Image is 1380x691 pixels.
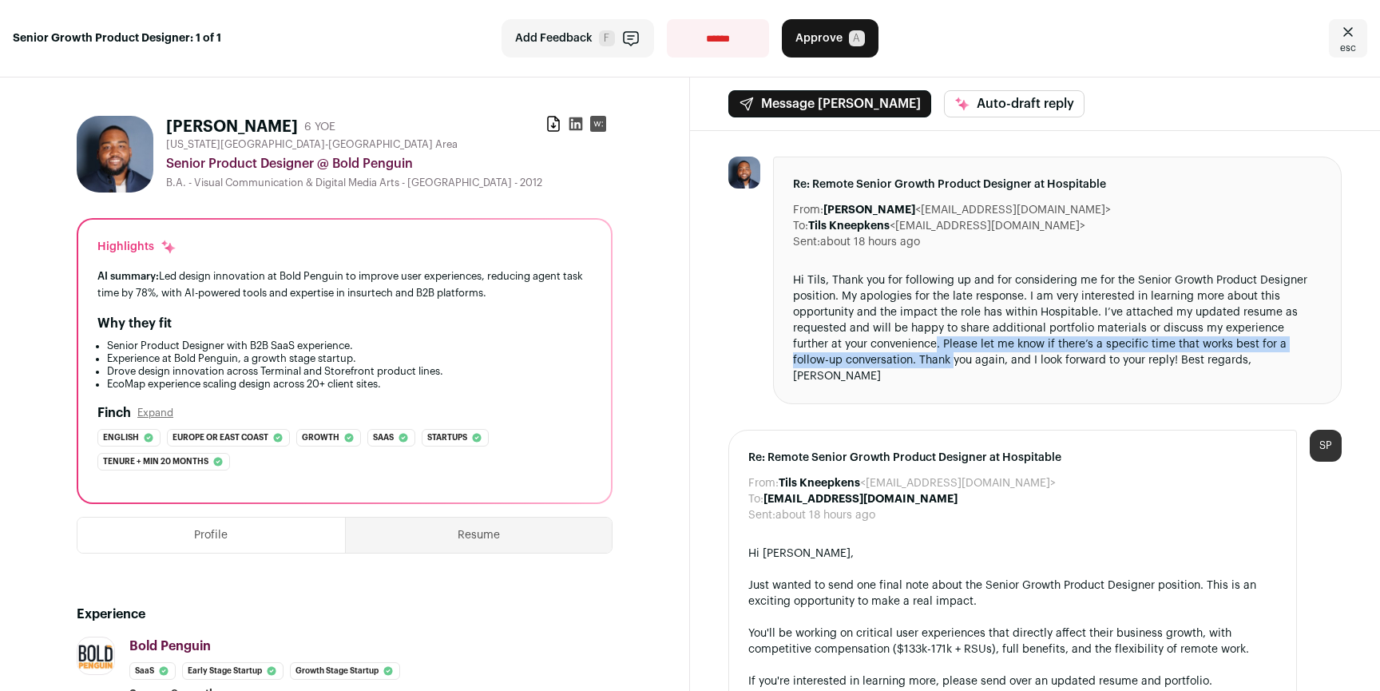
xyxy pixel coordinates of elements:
li: Drove design innovation across Terminal and Storefront product lines. [107,365,592,378]
span: Europe or east coast [172,430,268,446]
dt: From: [793,202,823,218]
button: Add Feedback F [502,19,654,58]
li: Early Stage Startup [182,662,284,680]
span: Tenure + min 20 months [103,454,208,470]
img: fdde0c383e9eb43a0313430409331f61ab982d8f0f58c4cb8a701ceafb95c68e [77,116,153,193]
dt: From: [748,475,779,491]
button: Auto-draft reply [944,90,1085,117]
button: Message [PERSON_NAME] [728,90,931,117]
b: Tils Kneepkens [808,220,890,232]
div: You'll be working on critical user experiences that directly affect their business growth, with c... [748,625,1277,657]
dt: To: [793,218,808,234]
dt: Sent: [748,507,775,523]
dt: To: [748,491,763,507]
strong: Senior Growth Product Designer: 1 of 1 [13,30,221,46]
li: EcoMap experience scaling design across 20+ client sites. [107,378,592,391]
div: Led design innovation at Bold Penguin to improve user experiences, reducing agent task time by 78... [97,268,592,301]
div: Senior Product Designer @ Bold Penguin [166,154,613,173]
button: Approve A [782,19,878,58]
div: SP [1310,430,1342,462]
b: Tils Kneepkens [779,478,860,489]
span: Startups [427,430,467,446]
span: Add Feedback [515,30,593,46]
dt: Sent: [793,234,820,250]
img: 723ce85f3582cd07ca8949626865b63ad96aedfd1dc8f45ffd2971e82c91f3e7.jpg [77,642,114,670]
li: Senior Product Designer with B2B SaaS experience. [107,340,592,352]
span: [US_STATE][GEOGRAPHIC_DATA]-[GEOGRAPHIC_DATA] Area [166,138,458,151]
span: AI summary: [97,271,159,281]
span: A [849,30,865,46]
span: Approve [795,30,843,46]
button: Expand [137,407,173,419]
img: fdde0c383e9eb43a0313430409331f61ab982d8f0f58c4cb8a701ceafb95c68e [728,157,760,189]
h1: [PERSON_NAME] [166,116,298,138]
span: Re: Remote Senior Growth Product Designer at Hospitable [793,177,1322,193]
span: F [599,30,615,46]
dd: about 18 hours ago [820,234,920,250]
dd: about 18 hours ago [775,507,875,523]
a: Close [1329,19,1367,58]
span: Saas [373,430,394,446]
h2: Finch [97,403,131,423]
div: Just wanted to send one final note about the Senior Growth Product Designer position. This is an ... [748,578,1277,610]
dd: <[EMAIL_ADDRESS][DOMAIN_NAME]> [779,475,1056,491]
b: [PERSON_NAME] [823,205,915,216]
div: If you're interested in learning more, please send over an updated resume and portfolio. [748,673,1277,689]
dd: <[EMAIL_ADDRESS][DOMAIN_NAME]> [823,202,1111,218]
button: Resume [346,518,613,553]
div: Highlights [97,239,176,255]
li: SaaS [129,662,176,680]
div: Hi Tils, Thank you for following up and for considering me for the Senior Growth Product Designer... [793,272,1322,384]
h2: Experience [77,605,613,624]
h2: Why they fit [97,314,172,333]
span: esc [1340,42,1356,54]
b: [EMAIL_ADDRESS][DOMAIN_NAME] [763,494,958,505]
span: English [103,430,139,446]
dd: <[EMAIL_ADDRESS][DOMAIN_NAME]> [808,218,1085,234]
span: Re: Remote Senior Growth Product Designer at Hospitable [748,450,1277,466]
div: B.A. - Visual Communication & Digital Media Arts - [GEOGRAPHIC_DATA] - 2012 [166,177,613,189]
li: Growth Stage Startup [290,662,400,680]
span: Bold Penguin [129,640,211,653]
button: Profile [77,518,345,553]
li: Experience at Bold Penguin, a growth stage startup. [107,352,592,365]
span: Growth [302,430,339,446]
div: 6 YOE [304,119,335,135]
div: Hi [PERSON_NAME], [748,546,1277,562]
